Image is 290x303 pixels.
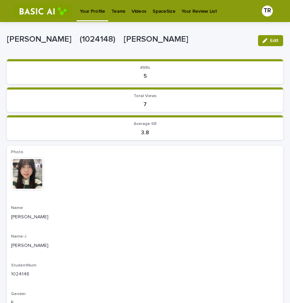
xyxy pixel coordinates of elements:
span: Name [11,206,23,210]
p: [PERSON_NAME] (1024148) [PERSON_NAME] [7,34,253,44]
span: Name-J [11,234,26,239]
img: RtIB8pj2QQiOZo6waziI [14,4,72,18]
p: [PERSON_NAME] [11,213,279,221]
span: #SRs [140,66,150,70]
span: Average SR [134,122,157,126]
p: [PERSON_NAME] [11,242,279,249]
span: Photo [11,150,23,154]
span: Total Views [134,94,157,98]
p: 3.8 [11,129,279,136]
p: 1024148 [11,271,279,278]
p: 7 [11,101,279,108]
span: StudentNum [11,263,36,268]
button: Edit [258,35,283,46]
span: Edit [270,38,279,43]
p: 5 [11,73,279,80]
span: Gender [11,292,26,296]
div: TR [262,6,273,17]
